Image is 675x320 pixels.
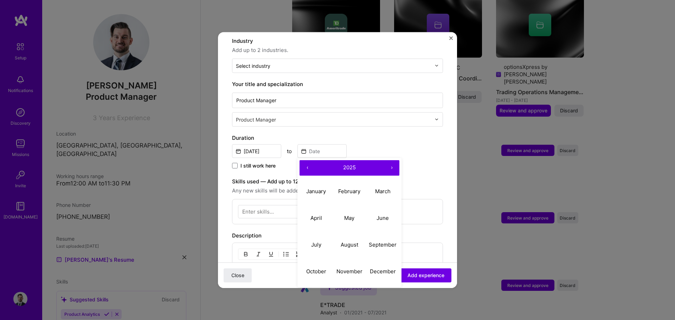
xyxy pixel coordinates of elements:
[268,251,274,257] img: Underline
[231,272,244,279] span: Close
[300,258,333,285] button: October 2025
[366,258,399,285] button: December 2025
[377,215,389,221] abbr: June 2025
[300,160,315,175] button: ‹
[300,178,333,205] button: January 2025
[343,164,356,171] span: 2025
[232,80,443,88] label: Your title and specialization
[232,133,443,142] label: Duration
[333,231,366,258] button: August 2025
[232,186,443,195] span: Any new skills will be added to your profile.
[435,117,439,122] img: drop icon
[296,251,302,257] img: OL
[370,268,396,275] abbr: December 2025
[407,272,444,279] span: Add experience
[366,231,399,258] button: September 2025
[283,251,289,257] img: UL
[338,188,360,195] abbr: February 2025
[242,208,274,215] div: Enter skills...
[232,46,443,54] span: Add up to 2 industries.
[341,241,358,248] abbr: August 2025
[333,178,366,205] button: February 2025
[449,36,453,44] button: Close
[333,205,366,231] button: May 2025
[369,241,397,248] abbr: September 2025
[366,178,399,205] button: March 2025
[306,268,326,275] abbr: October 2025
[300,205,333,231] button: April 2025
[311,241,321,248] abbr: July 2025
[366,205,399,231] button: June 2025
[333,258,366,285] button: November 2025
[224,268,252,282] button: Close
[400,268,451,282] button: Add experience
[243,251,249,257] img: Bold
[344,215,354,221] abbr: May 2025
[236,62,270,69] div: Select industry
[375,188,391,195] abbr: March 2025
[240,162,276,169] span: I still work here
[310,215,322,221] abbr: April 2025
[306,188,326,195] abbr: January 2025
[435,64,439,68] img: drop icon
[232,177,443,185] label: Skills used — Add up to 12 skills
[232,144,281,158] input: Date
[384,160,399,175] button: ›
[232,232,262,239] label: Description
[232,92,443,108] input: Role name
[278,250,279,258] img: Divider
[315,160,384,175] button: 2025
[287,147,292,155] div: to
[297,144,347,158] input: Date
[232,37,443,45] label: Industry
[336,268,362,275] abbr: November 2025
[256,251,261,257] img: Italic
[300,231,333,258] button: July 2025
